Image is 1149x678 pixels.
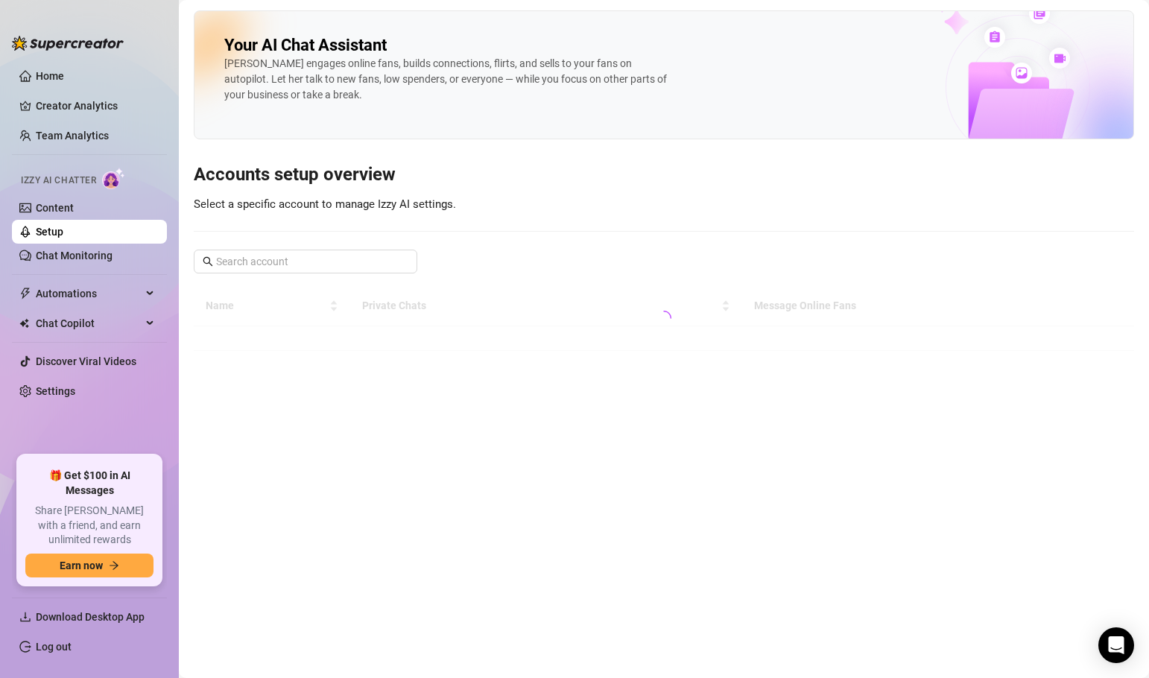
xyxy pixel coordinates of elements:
a: Setup [36,226,63,238]
a: Content [36,202,74,214]
span: arrow-right [109,560,119,571]
span: Chat Copilot [36,311,142,335]
a: Log out [36,641,72,653]
div: Open Intercom Messenger [1098,627,1134,663]
span: 🎁 Get $100 in AI Messages [25,469,153,498]
h2: Your AI Chat Assistant [224,35,387,56]
div: [PERSON_NAME] engages online fans, builds connections, flirts, and sells to your fans on autopilo... [224,56,671,103]
span: search [203,256,213,267]
a: Chat Monitoring [36,250,113,262]
a: Discover Viral Videos [36,355,136,367]
span: Select a specific account to manage Izzy AI settings. [194,197,456,211]
span: Automations [36,282,142,305]
span: loading [656,311,671,326]
a: Creator Analytics [36,94,155,118]
a: Home [36,70,64,82]
span: Share [PERSON_NAME] with a friend, and earn unlimited rewards [25,504,153,548]
button: Earn nowarrow-right [25,554,153,577]
img: logo-BBDzfeDw.svg [12,36,124,51]
input: Search account [216,253,396,270]
h3: Accounts setup overview [194,163,1134,187]
a: Settings [36,385,75,397]
a: Team Analytics [36,130,109,142]
span: thunderbolt [19,288,31,300]
img: AI Chatter [102,168,125,189]
span: Earn now [60,560,103,571]
img: Chat Copilot [19,318,29,329]
span: Izzy AI Chatter [21,174,96,188]
span: Download Desktop App [36,611,145,623]
span: download [19,611,31,623]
